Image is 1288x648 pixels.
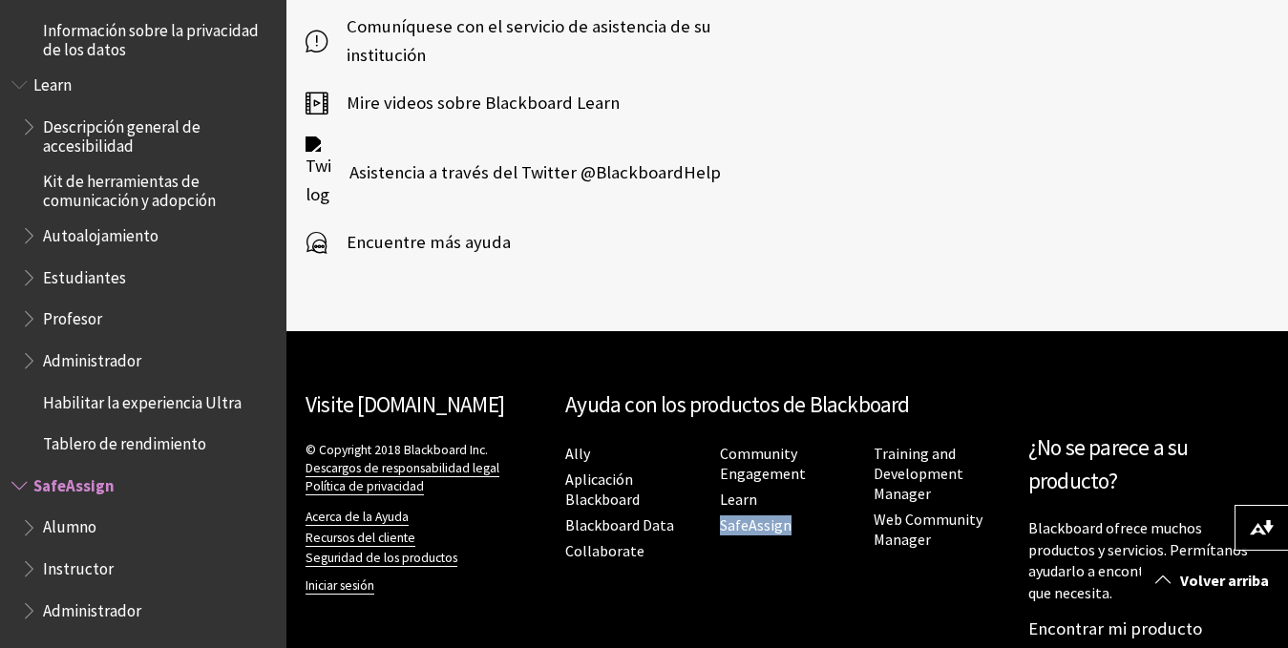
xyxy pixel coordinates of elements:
[327,228,511,257] span: Encuentre más ayuda
[306,460,499,477] a: Descargos de responsabilidad legal
[1028,617,1202,639] a: Encontrar mi producto
[565,515,674,535] a: Blackboard Data
[306,12,788,70] a: Comuníquese con el servicio de asistencia de su institución
[306,390,504,418] a: Visite [DOMAIN_NAME]
[306,577,374,595] a: Iniciar sesión
[33,470,115,495] span: SafeAssign
[874,510,982,550] a: Web Community Manager
[43,595,141,620] span: Administrador
[565,388,1009,422] h2: Ayuda con los productos de Blackboard
[327,89,620,117] span: Mire videos sobre Blackboard Learn
[1141,563,1288,598] a: Volver arriba
[306,228,511,257] a: Encuentre más ayuda
[565,470,640,510] a: Aplicación Blackboard
[330,158,721,187] span: Asistencia a través del Twitter @BlackboardHelp
[306,136,330,209] img: Twitter logo
[327,12,788,70] span: Comuníquese con el servicio de asistencia de su institución
[43,261,126,287] span: Estudiantes
[11,69,275,460] nav: Book outline for Blackboard Learn Help
[43,111,273,156] span: Descripción general de accesibilidad
[720,515,792,535] a: SafeAssign
[720,490,757,510] a: Learn
[565,444,590,464] a: Ally
[306,509,409,526] a: Acerca de la Ayuda
[1028,517,1269,603] p: Blackboard ofrece muchos productos y servicios. Permítanos ayudarlo a encontrar la información qu...
[43,553,114,578] span: Instructor
[306,478,424,495] a: Política de privacidad
[306,530,415,547] a: Recursos del cliente
[33,69,72,94] span: Learn
[43,428,206,453] span: Tablero de rendimiento
[306,550,457,567] a: Seguridad de los productos
[306,441,546,495] p: © Copyright 2018 Blackboard Inc.
[43,345,141,370] span: Administrador
[306,89,620,117] a: Mire videos sobre Blackboard Learn
[720,444,806,484] a: Community Engagement
[43,14,273,59] span: Información sobre la privacidad de los datos
[874,444,963,504] a: Training and Development Manager
[565,541,644,561] a: Collaborate
[43,165,273,210] span: Kit de herramientas de comunicación y adopción
[43,387,242,412] span: Habilitar la experiencia Ultra
[11,470,275,627] nav: Book outline for Blackboard SafeAssign
[306,136,721,209] a: Twitter logo Asistencia a través del Twitter @BlackboardHelp
[43,512,96,537] span: Alumno
[43,303,102,328] span: Profesor
[43,219,158,245] span: Autoalojamiento
[1028,431,1269,498] h2: ¿No se parece a su producto?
